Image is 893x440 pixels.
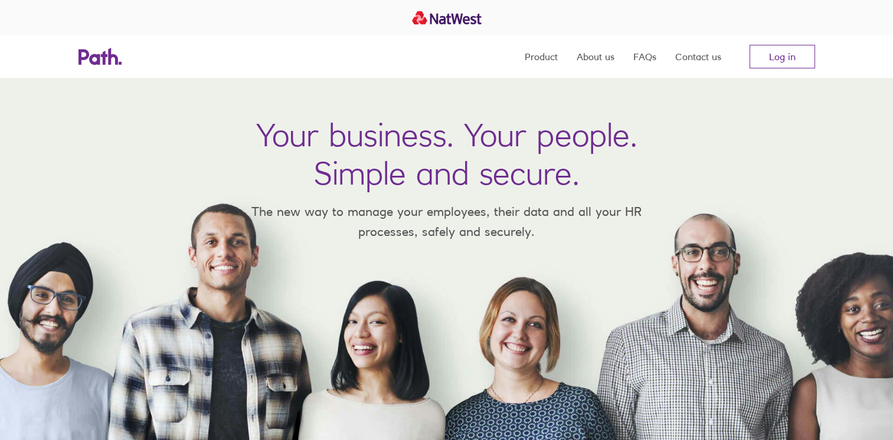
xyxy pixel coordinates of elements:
[750,45,815,68] a: Log in
[577,35,614,78] a: About us
[234,202,659,241] p: The new way to manage your employees, their data and all your HR processes, safely and securely.
[525,35,558,78] a: Product
[256,116,637,192] h1: Your business. Your people. Simple and secure.
[633,35,656,78] a: FAQs
[675,35,721,78] a: Contact us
